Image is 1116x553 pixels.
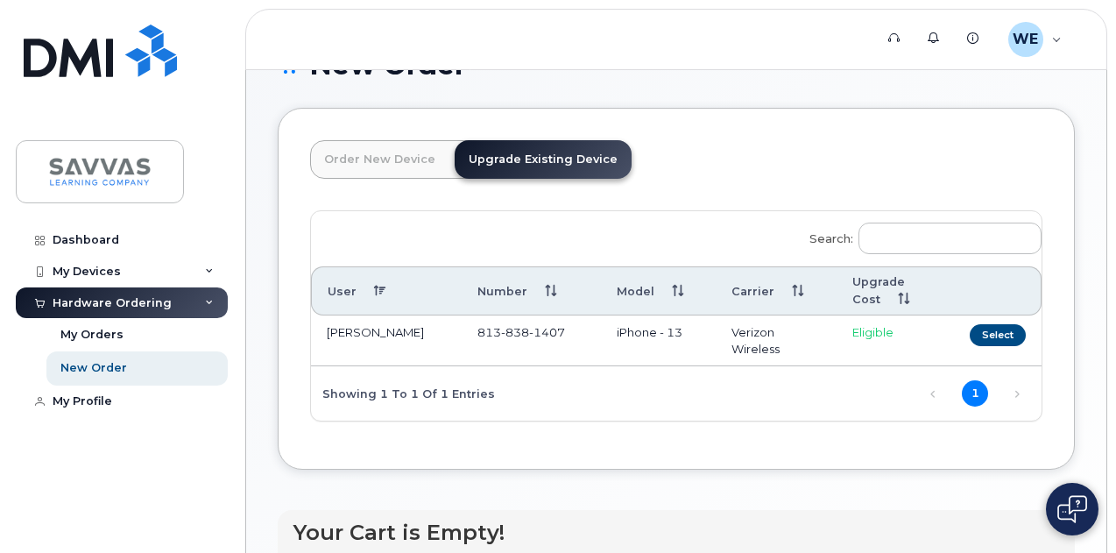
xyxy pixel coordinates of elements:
span: 1407 [529,325,565,339]
th: Model: activate to sort column ascending [601,266,716,315]
input: Search: [858,223,1042,254]
th: Upgrade Cost: activate to sort column ascending [837,266,940,315]
span: WE [1013,29,1038,50]
button: Select [970,324,1026,346]
th: Carrier: activate to sort column ascending [716,266,837,315]
td: iPhone - 13 [601,315,716,366]
th: Number: activate to sort column ascending [462,266,602,315]
td: [PERSON_NAME] [311,315,462,366]
div: Showing 1 to 1 of 1 entries [311,378,495,408]
th: User: activate to sort column descending [311,266,462,315]
td: Verizon Wireless [716,315,837,366]
h4: Your Cart is Empty! [293,521,784,544]
label: Search: [798,211,1042,260]
a: Previous [920,381,946,408]
img: Open chat [1057,495,1087,523]
div: Wayne Eichen [996,22,1074,57]
span: 838 [501,325,529,339]
a: Next [1004,381,1030,408]
span: 813 [477,325,565,339]
span: Eligible [852,325,894,339]
a: Upgrade Existing Device [455,140,632,179]
a: 1 [962,380,988,407]
a: Order New Device [310,140,449,179]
